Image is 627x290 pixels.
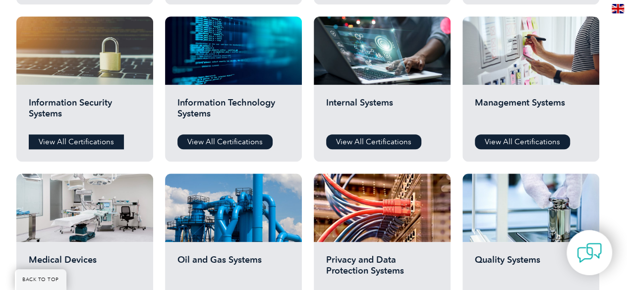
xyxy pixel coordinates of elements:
[475,134,570,149] a: View All Certifications
[326,97,438,127] h2: Internal Systems
[29,97,141,127] h2: Information Security Systems
[326,254,438,284] h2: Privacy and Data Protection Systems
[475,97,587,127] h2: Management Systems
[29,254,141,284] h2: Medical Devices
[475,254,587,284] h2: Quality Systems
[326,134,421,149] a: View All Certifications
[29,134,124,149] a: View All Certifications
[177,97,289,127] h2: Information Technology Systems
[612,4,624,13] img: en
[15,269,66,290] a: BACK TO TOP
[177,134,273,149] a: View All Certifications
[177,254,289,284] h2: Oil and Gas Systems
[577,240,602,265] img: contact-chat.png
